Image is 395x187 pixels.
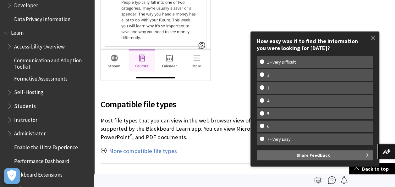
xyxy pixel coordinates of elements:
span: Compatible file types [101,98,296,111]
a: Back to top [349,163,395,175]
span: Enable the Ultra Experience [14,142,78,150]
w-span: 7 - Very Easy [260,137,298,142]
button: Open Preferences [4,168,20,184]
span: Blackboard Extensions [11,169,62,178]
w-span: 5 [260,111,277,116]
span: Share Feedback [297,150,330,160]
w-span: 2 [260,72,277,78]
span: Administrator [14,128,46,137]
span: Communication and Adoption Toolkit [14,55,90,70]
span: Accessibility Overview [14,41,64,50]
w-span: 1 - Very Difficult [260,59,303,65]
span: Self-Hosting [14,87,43,95]
span: Data Privacy Information [14,14,70,22]
w-span: 3 [260,85,277,91]
a: More compatible file types [109,147,177,155]
button: Share Feedback [257,150,373,160]
span: Performance Dashboard [14,156,69,164]
span: Instructor [14,114,37,123]
p: Most file types that you can view in the web browser view of a course are supported by the Blackb... [101,116,296,141]
nav: Book outline for Blackboard Learn Help [4,28,91,166]
img: Follow this page [340,176,348,184]
span: Students [14,100,36,109]
span: Supported course content [101,171,296,184]
w-span: 6 [260,124,277,129]
img: Print [315,176,322,184]
sup: ® [130,133,132,138]
span: Learn [11,28,24,36]
img: More help [328,176,336,184]
span: Formative Assessments [14,73,67,82]
div: How easy was it to find the information you were looking for [DATE]? [257,38,373,51]
w-span: 4 [260,98,277,104]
